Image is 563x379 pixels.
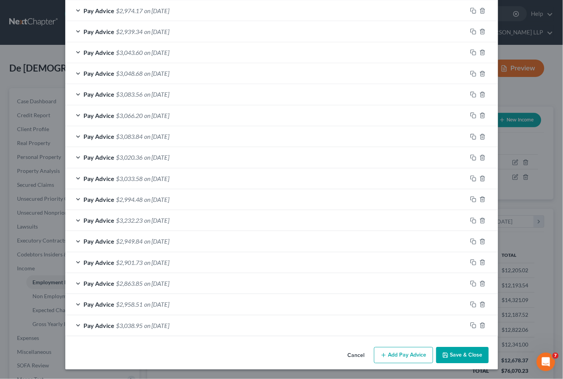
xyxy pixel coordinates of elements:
[145,280,170,287] span: on [DATE]
[436,347,489,364] button: Save & Close
[145,49,170,56] span: on [DATE]
[84,196,115,203] span: Pay Advice
[84,28,115,35] span: Pay Advice
[84,49,115,56] span: Pay Advice
[116,301,143,308] span: $2,958.51
[145,238,170,245] span: on [DATE]
[116,280,143,287] span: $2,863.85
[342,348,371,364] button: Cancel
[374,347,433,364] button: Add Pay Advice
[145,301,170,308] span: on [DATE]
[84,154,115,161] span: Pay Advice
[84,259,115,266] span: Pay Advice
[145,28,170,35] span: on [DATE]
[84,280,115,287] span: Pay Advice
[116,133,143,140] span: $3,083.84
[537,353,555,371] iframe: Intercom live chat
[116,7,143,14] span: $2,974.17
[116,259,143,266] span: $2,901.73
[145,7,170,14] span: on [DATE]
[116,196,143,203] span: $2,994.48
[145,322,170,329] span: on [DATE]
[145,133,170,140] span: on [DATE]
[84,112,115,120] span: Pay Advice
[145,112,170,120] span: on [DATE]
[116,28,143,35] span: $2,939.34
[84,133,115,140] span: Pay Advice
[145,175,170,183] span: on [DATE]
[116,91,143,98] span: $3,083.56
[116,154,143,161] span: $3,020.36
[84,217,115,224] span: Pay Advice
[84,70,115,77] span: Pay Advice
[84,175,115,183] span: Pay Advice
[84,91,115,98] span: Pay Advice
[116,217,143,224] span: $3,232.23
[145,217,170,224] span: on [DATE]
[116,175,143,183] span: $3,033.58
[116,49,143,56] span: $3,043.60
[84,7,115,14] span: Pay Advice
[145,259,170,266] span: on [DATE]
[145,70,170,77] span: on [DATE]
[116,70,143,77] span: $3,048.68
[145,91,170,98] span: on [DATE]
[84,238,115,245] span: Pay Advice
[116,112,143,120] span: $3,066.20
[84,322,115,329] span: Pay Advice
[84,301,115,308] span: Pay Advice
[145,154,170,161] span: on [DATE]
[145,196,170,203] span: on [DATE]
[116,322,143,329] span: $3,038.95
[116,238,143,245] span: $2,949.84
[553,353,559,359] span: 7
